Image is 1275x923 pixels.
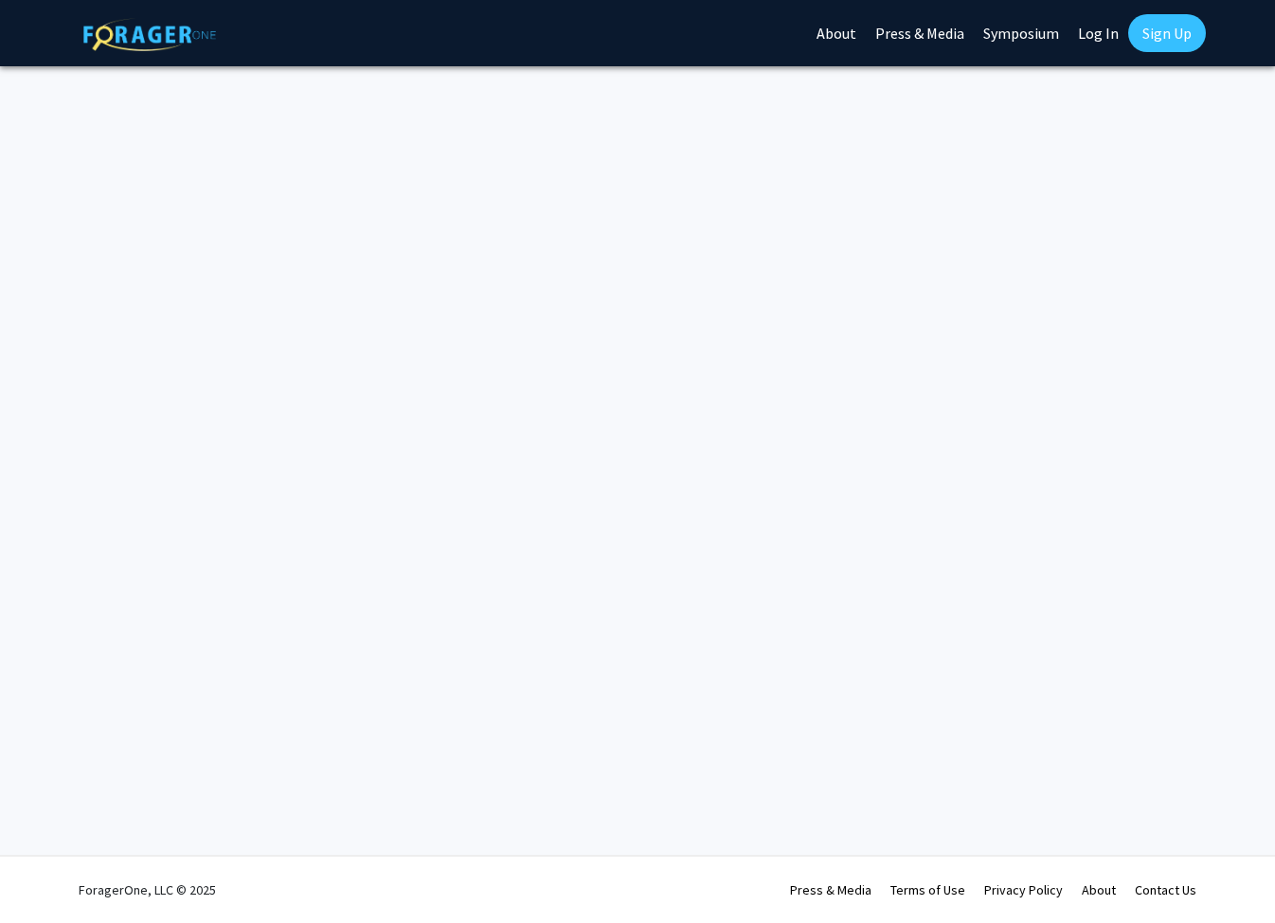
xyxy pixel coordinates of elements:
[83,18,216,51] img: ForagerOne Logo
[1135,881,1196,898] a: Contact Us
[1128,14,1206,52] a: Sign Up
[790,881,871,898] a: Press & Media
[1082,881,1116,898] a: About
[890,881,965,898] a: Terms of Use
[79,857,216,923] div: ForagerOne, LLC © 2025
[984,881,1063,898] a: Privacy Policy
